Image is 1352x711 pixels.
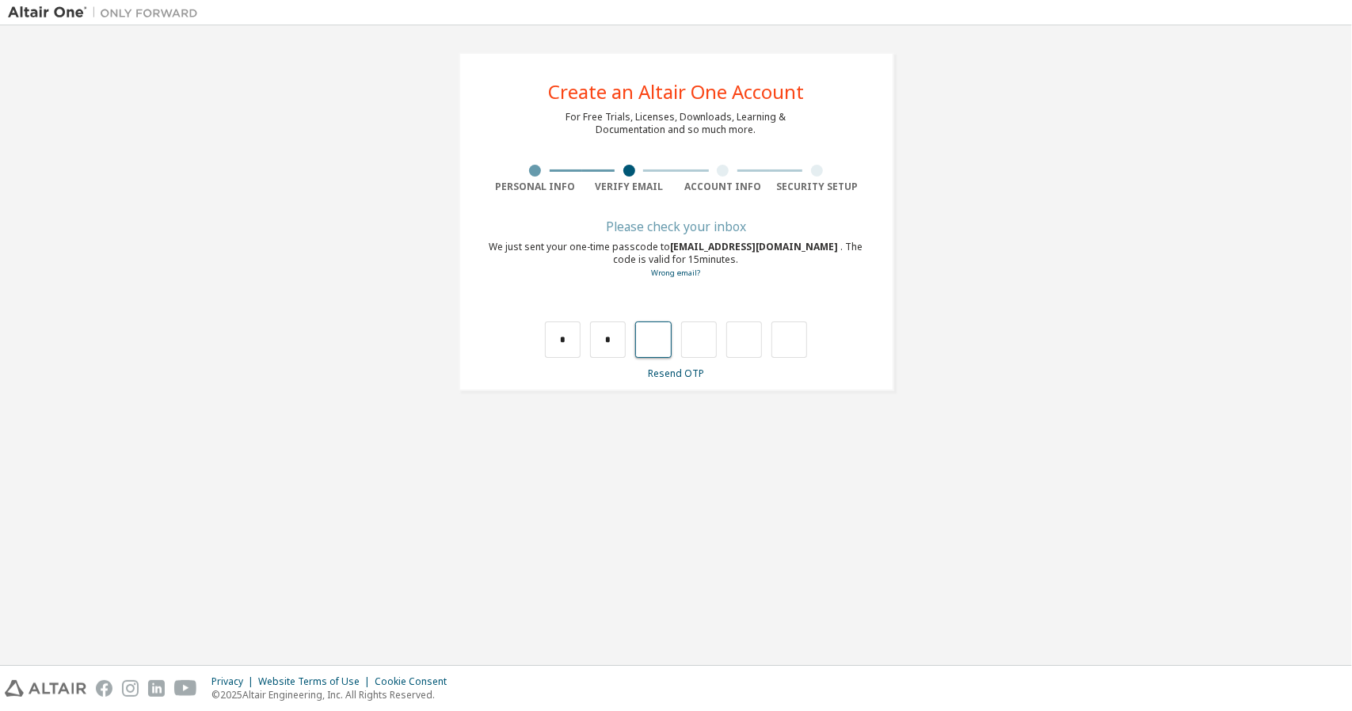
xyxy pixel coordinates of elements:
img: facebook.svg [96,680,112,697]
img: Altair One [8,5,206,21]
a: Go back to the registration form [652,268,701,278]
div: Please check your inbox [489,222,864,231]
div: Create an Altair One Account [548,82,804,101]
img: linkedin.svg [148,680,165,697]
div: Website Terms of Use [258,675,375,688]
div: Security Setup [770,181,864,193]
img: instagram.svg [122,680,139,697]
span: [EMAIL_ADDRESS][DOMAIN_NAME] [671,240,841,253]
div: Privacy [211,675,258,688]
div: For Free Trials, Licenses, Downloads, Learning & Documentation and so much more. [566,111,786,136]
p: © 2025 Altair Engineering, Inc. All Rights Reserved. [211,688,456,701]
a: Resend OTP [648,367,704,380]
div: We just sent your one-time passcode to . The code is valid for 15 minutes. [489,241,864,279]
img: altair_logo.svg [5,680,86,697]
div: Account Info [676,181,771,193]
div: Personal Info [489,181,583,193]
div: Verify Email [582,181,676,193]
div: Cookie Consent [375,675,456,688]
img: youtube.svg [174,680,197,697]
